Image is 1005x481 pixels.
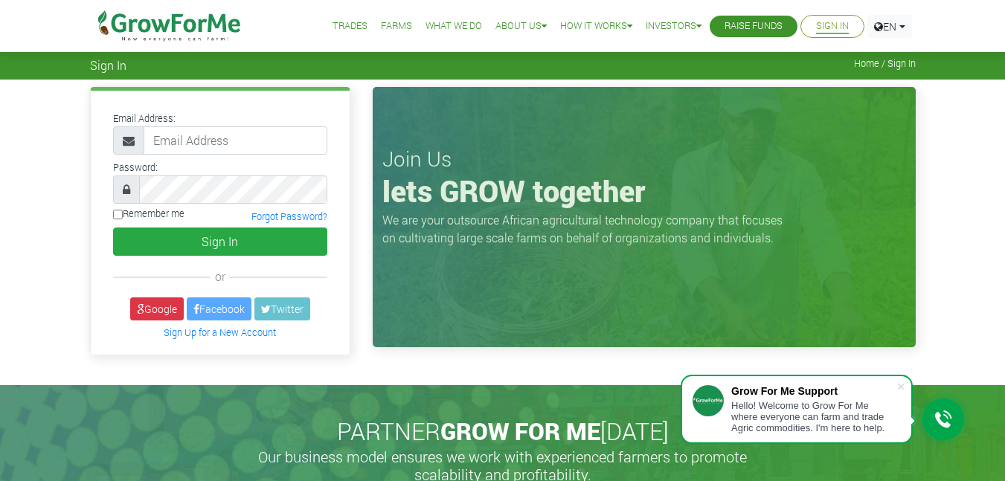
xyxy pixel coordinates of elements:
p: We are your outsource African agricultural technology company that focuses on cultivating large s... [382,211,792,247]
a: Farms [381,19,412,34]
a: Sign In [816,19,849,34]
h2: PARTNER [DATE] [96,417,910,445]
a: Trades [333,19,367,34]
a: About Us [495,19,547,34]
span: Sign In [90,58,126,72]
a: EN [867,15,912,38]
a: What We Do [426,19,482,34]
a: Sign Up for a New Account [164,326,276,338]
span: GROW FOR ME [440,415,600,447]
a: Raise Funds [725,19,783,34]
span: Home / Sign In [854,58,916,69]
div: Grow For Me Support [731,385,896,397]
div: or [113,268,327,285]
h1: lets GROW together [382,173,906,209]
a: Investors [646,19,701,34]
button: Sign In [113,227,327,256]
label: Remember me [113,207,184,221]
a: How it Works [560,19,632,34]
div: Hello! Welcome to Grow For Me where everyone can farm and trade Agric commodities. I'm here to help. [731,400,896,433]
label: Email Address: [113,112,176,126]
h3: Join Us [382,146,906,172]
a: Forgot Password? [251,210,327,222]
a: Google [130,297,184,320]
input: Email Address [144,126,327,155]
label: Password: [113,161,158,175]
input: Remember me [113,210,123,219]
